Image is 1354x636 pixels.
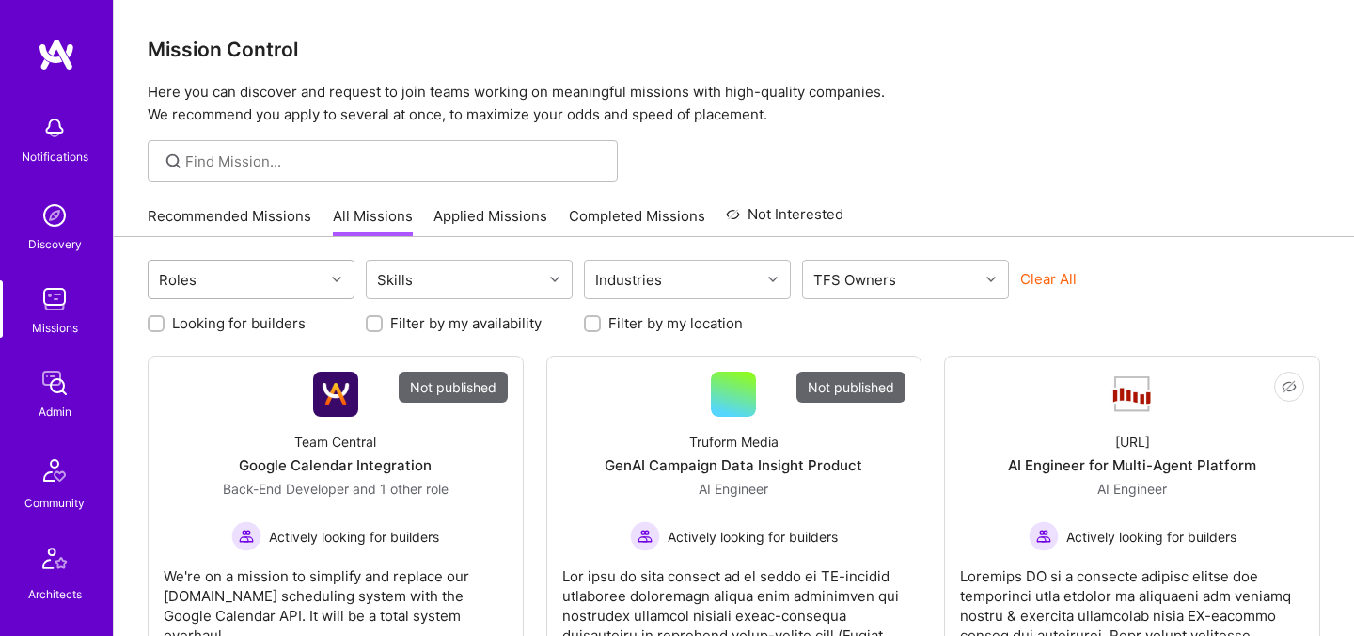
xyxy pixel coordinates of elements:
img: Company Logo [1110,374,1155,414]
i: icon Chevron [986,275,996,284]
a: Applied Missions [433,206,547,237]
span: Actively looking for builders [269,527,439,547]
a: Recommended Missions [148,206,311,237]
div: Missions [32,318,78,338]
span: Actively looking for builders [1066,527,1236,547]
span: Actively looking for builders [668,527,838,547]
div: GenAI Campaign Data Insight Product [605,455,862,475]
label: Looking for builders [172,313,306,333]
span: AI Engineer [699,481,768,497]
img: Company Logo [313,372,358,417]
a: Completed Missions [569,206,705,237]
a: Not Interested [726,203,843,237]
div: Not published [399,372,508,403]
input: Find Mission... [185,151,604,171]
i: icon EyeClosed [1282,379,1297,394]
i: icon Chevron [550,275,559,284]
i: icon Chevron [332,275,341,284]
img: teamwork [36,280,73,318]
img: bell [36,109,73,147]
div: [URL] [1115,432,1150,452]
div: Not published [796,372,905,403]
i: icon SearchGrey [163,151,184,172]
div: Truform Media [689,432,779,452]
span: and 1 other role [353,481,449,497]
div: Industries [590,266,667,294]
div: AI Engineer for Multi-Agent Platform [1008,455,1256,475]
img: Actively looking for builders [1029,521,1059,551]
img: Actively looking for builders [231,521,261,551]
div: Google Calendar Integration [239,455,432,475]
div: TFS Owners [809,266,901,294]
div: Discovery [28,234,82,254]
div: Admin [39,402,71,421]
div: Roles [154,266,201,294]
span: Back-End Developer [223,481,349,497]
label: Filter by my availability [390,313,542,333]
div: Notifications [22,147,88,167]
div: Skills [372,266,417,294]
button: Clear All [1020,269,1077,289]
img: Actively looking for builders [630,521,660,551]
p: Here you can discover and request to join teams working on meaningful missions with high-quality ... [148,81,1320,126]
img: discovery [36,197,73,234]
span: AI Engineer [1097,481,1167,497]
i: icon Chevron [768,275,778,284]
a: All Missions [333,206,413,237]
img: admin teamwork [36,364,73,402]
img: Architects [32,539,77,584]
label: Filter by my location [608,313,743,333]
div: Community [24,493,85,513]
img: Community [32,448,77,493]
div: Team Central [294,432,376,452]
img: logo [38,38,75,72]
h3: Mission Control [148,38,1320,61]
div: Architects [28,584,82,604]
